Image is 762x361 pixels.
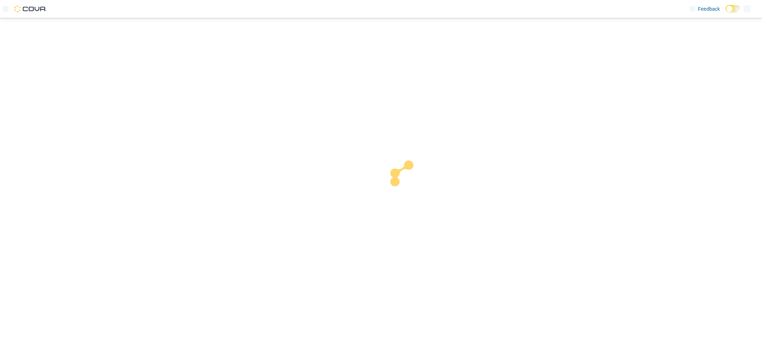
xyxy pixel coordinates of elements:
[726,5,741,12] input: Dark Mode
[687,2,723,16] a: Feedback
[381,155,435,209] img: cova-loader
[14,5,46,12] img: Cova
[698,5,720,12] span: Feedback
